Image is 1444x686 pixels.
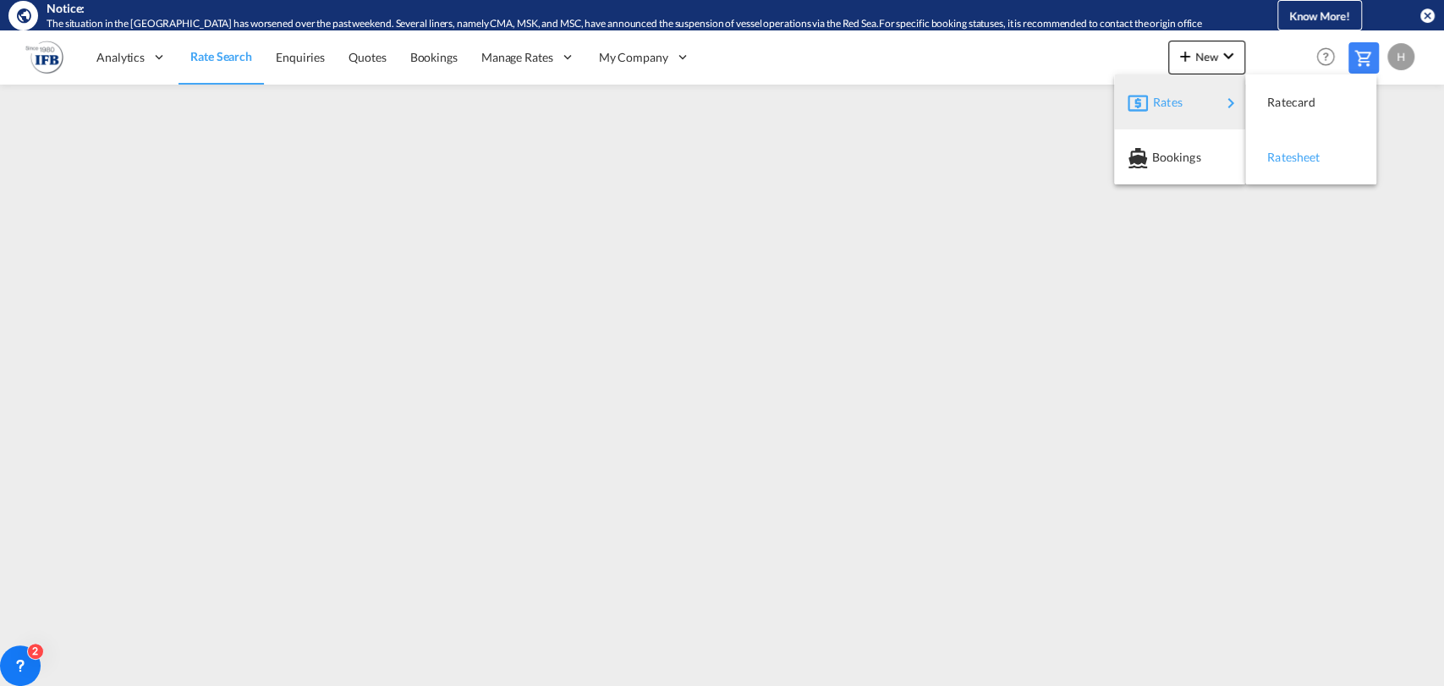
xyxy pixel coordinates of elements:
[1221,93,1241,113] md-icon: icon-chevron-right
[1259,81,1363,123] div: Ratecard
[1128,136,1232,178] div: Bookings
[1267,85,1286,119] span: Ratecard
[1259,136,1363,178] div: Ratesheet
[1153,85,1173,119] span: Rates
[1267,140,1286,174] span: Ratesheet
[1114,129,1245,184] button: Bookings
[1151,140,1170,174] span: Bookings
